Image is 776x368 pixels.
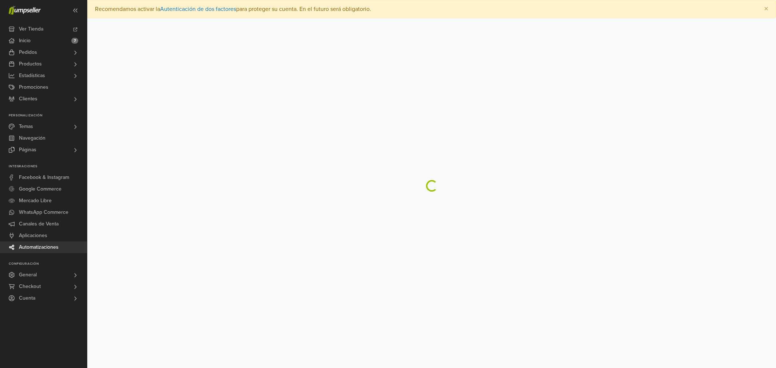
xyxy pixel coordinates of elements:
span: Ver Tienda [19,23,43,35]
span: Mercado Libre [19,195,52,207]
span: Pedidos [19,47,37,58]
span: × [764,4,768,14]
span: Clientes [19,93,37,105]
span: Páginas [19,144,36,156]
p: Configuración [9,262,87,266]
p: Integraciones [9,164,87,169]
span: 7 [71,38,78,44]
button: Close [757,0,776,18]
span: Canales de Venta [19,218,59,230]
span: Automatizaciones [19,241,59,253]
a: Autenticación de dos factores [160,5,236,13]
p: Personalización [9,113,87,118]
span: Aplicaciones [19,230,47,241]
span: WhatsApp Commerce [19,207,68,218]
span: Promociones [19,81,48,93]
span: Cuenta [19,292,35,304]
span: Checkout [19,281,41,292]
span: Estadísticas [19,70,45,81]
span: Google Commerce [19,183,61,195]
span: Inicio [19,35,31,47]
span: Navegación [19,132,45,144]
span: Temas [19,121,33,132]
span: General [19,269,37,281]
span: Facebook & Instagram [19,172,69,183]
span: Productos [19,58,42,70]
